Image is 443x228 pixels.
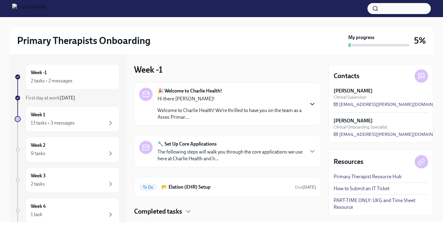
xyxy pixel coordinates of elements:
p: Welcome to Charlie Health! We’re thrilled to have you on the team as a Assoc Primar... [158,107,304,121]
h6: Week -1 [31,69,47,76]
strong: [DATE] [60,95,75,101]
h4: Resources [334,157,363,166]
h6: 📂 Elation (EHR) Setup [161,184,290,190]
p: The following steps will walk you through the core applications we use here at Charlie Health and... [158,149,304,162]
span: First day at work [26,95,75,101]
span: Clinical Supervisor [334,94,367,100]
a: Week 113 tasks • 3 messages [15,106,119,132]
a: Primary Therapist Resource Hub [334,173,402,180]
a: PART-TIME ONLY: UKG and Time Sheet Resource [334,197,428,211]
strong: [PERSON_NAME] [334,118,373,124]
h3: Week -1 [134,64,163,75]
a: Week -12 tasks • 2 messages [15,64,119,90]
h4: Contacts [334,71,360,81]
div: 9 tasks [31,150,45,157]
strong: [PERSON_NAME] [334,88,373,94]
h6: Week 3 [31,172,46,179]
strong: My progress [348,34,374,41]
div: 2 tasks [31,181,45,187]
a: Week 29 tasks [15,137,119,162]
a: How to Submit an IT Ticket [334,185,389,192]
span: Due [295,185,316,190]
h6: Week 2 [31,142,45,149]
h6: Week 1 [31,111,45,118]
h6: Week 4 [31,203,46,210]
span: Clinical Onboarding Specialist [334,124,387,130]
h4: Completed tasks [134,207,182,216]
span: August 15th, 2025 09:00 [295,184,316,190]
img: CharlieHealth [12,4,46,13]
a: First day at work[DATE] [15,95,119,101]
a: Week 32 tasks [15,167,119,193]
div: 1 task [31,211,42,218]
h3: 5% [414,35,426,46]
h2: Primary Therapists Onboarding [17,34,151,47]
strong: 🎉 Welcome to Charlie Health! [158,88,222,94]
p: Hi there [PERSON_NAME]! [158,96,304,102]
strong: 🔧 Set Up Core Applications [158,141,217,147]
div: 2 tasks • 2 messages [31,78,73,84]
a: To Do📂 Elation (EHR) SetupDue[DATE] [139,182,316,192]
strong: [DATE] [303,185,316,190]
a: Week 41 task [15,198,119,223]
span: To Do [139,185,157,190]
div: 13 tasks • 3 messages [31,120,75,126]
div: Completed tasks [134,207,321,216]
